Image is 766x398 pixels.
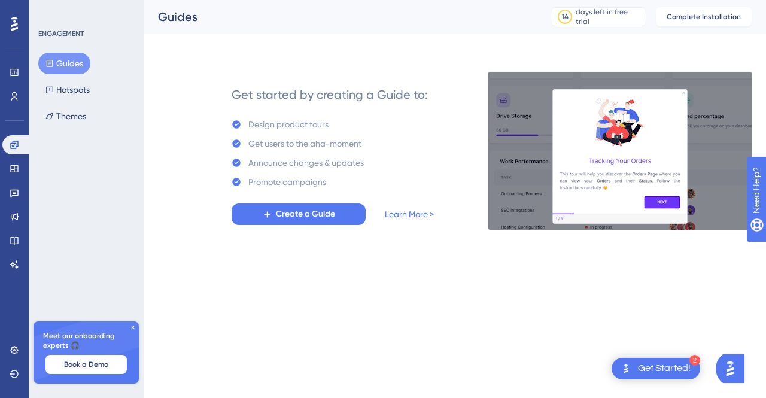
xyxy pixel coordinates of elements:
[248,156,364,170] div: Announce changes & updates
[619,361,633,376] img: launcher-image-alternative-text
[385,207,434,221] a: Learn More >
[689,355,700,366] div: 2
[38,29,84,38] div: ENGAGEMENT
[45,355,127,374] button: Book a Demo
[248,117,329,132] div: Design product tours
[562,12,569,22] div: 14
[612,358,700,379] div: Open Get Started! checklist, remaining modules: 2
[64,360,108,369] span: Book a Demo
[248,175,326,189] div: Promote campaigns
[232,86,428,103] div: Get started by creating a Guide to:
[276,207,335,221] span: Create a Guide
[38,53,90,74] button: Guides
[158,8,521,25] div: Guides
[38,105,93,127] button: Themes
[43,331,129,350] span: Meet our onboarding experts 🎧
[667,12,741,22] span: Complete Installation
[488,71,752,230] img: 21a29cd0e06a8f1d91b8bced9f6e1c06.gif
[716,351,752,387] iframe: UserGuiding AI Assistant Launcher
[576,7,642,26] div: days left in free trial
[28,3,75,17] span: Need Help?
[656,7,752,26] button: Complete Installation
[638,362,691,375] div: Get Started!
[232,203,366,225] button: Create a Guide
[38,79,97,101] button: Hotspots
[248,136,361,151] div: Get users to the aha-moment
